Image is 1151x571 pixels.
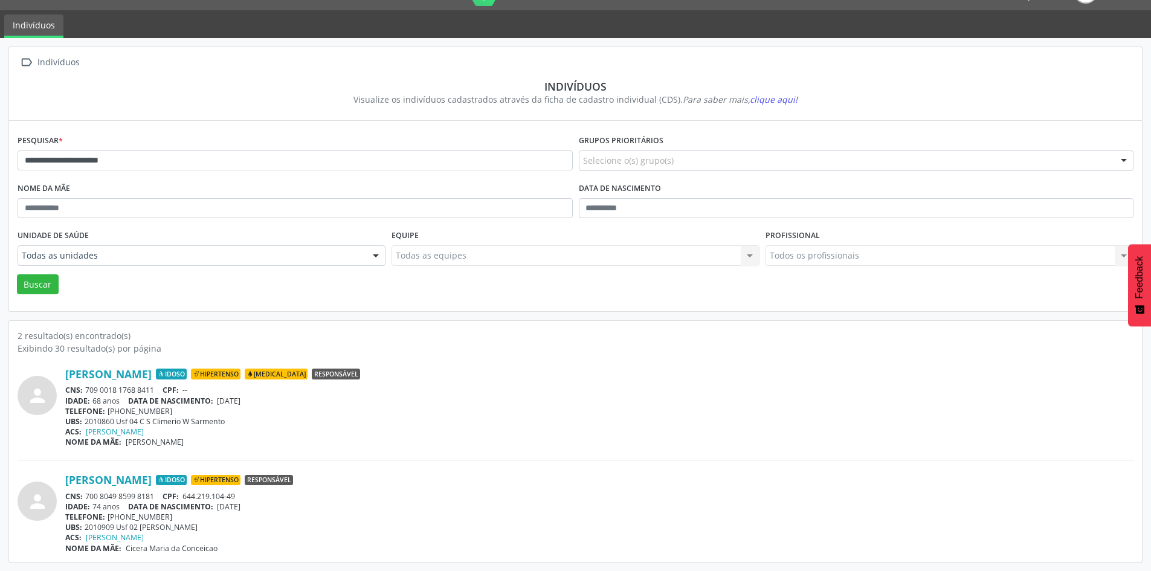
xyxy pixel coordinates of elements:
label: Equipe [392,227,419,245]
span: UBS: [65,416,82,427]
span: IDADE: [65,502,90,512]
span: DATA DE NASCIMENTO: [128,396,213,406]
span: [MEDICAL_DATA] [245,369,308,379]
button: Buscar [17,274,59,295]
button: Feedback - Mostrar pesquisa [1128,244,1151,326]
span: DATA DE NASCIMENTO: [128,502,213,512]
label: Nome da mãe [18,179,70,198]
span: Hipertenso [191,369,240,379]
span: TELEFONE: [65,406,105,416]
span: UBS: [65,522,82,532]
div: 700 8049 8599 8181 [65,491,1133,502]
div: 709 0018 1768 8411 [65,385,1133,395]
span: [PERSON_NAME] [126,437,184,447]
span: [DATE] [217,502,240,512]
label: Profissional [766,227,820,245]
div: [PHONE_NUMBER] [65,512,1133,522]
div: Exibindo 30 resultado(s) por página [18,342,1133,355]
span: Cicera Maria da Conceicao [126,543,218,553]
div: [PHONE_NUMBER] [65,406,1133,416]
span: CNS: [65,385,83,395]
span: CNS: [65,491,83,502]
span: ACS: [65,427,82,437]
span: Hipertenso [191,475,240,486]
span: ACS: [65,532,82,543]
a:  Indivíduos [18,54,82,71]
div: Visualize os indivíduos cadastrados através da ficha de cadastro individual (CDS). [26,93,1125,106]
div: 2010860 Usf 04 C S Climerio W Sarmento [65,416,1133,427]
span: Feedback [1134,256,1145,298]
i: person [27,491,48,512]
i: person [27,385,48,407]
span: CPF: [163,491,179,502]
span: Todas as unidades [22,250,361,262]
div: Indivíduos [35,54,82,71]
a: [PERSON_NAME] [86,532,144,543]
i: Para saber mais, [683,94,798,105]
div: 68 anos [65,396,1133,406]
span: Idoso [156,369,187,379]
span: NOME DA MÃE: [65,543,121,553]
div: Indivíduos [26,80,1125,93]
label: Grupos prioritários [579,132,663,150]
div: 2010909 Usf 02 [PERSON_NAME] [65,522,1133,532]
span: NOME DA MÃE: [65,437,121,447]
span: TELEFONE: [65,512,105,522]
a: Indivíduos [4,15,63,38]
i:  [18,54,35,71]
span: IDADE: [65,396,90,406]
div: 2 resultado(s) encontrado(s) [18,329,1133,342]
span: [DATE] [217,396,240,406]
span: 644.219.104-49 [182,491,235,502]
label: Pesquisar [18,132,63,150]
div: 74 anos [65,502,1133,512]
span: Responsável [312,369,360,379]
a: [PERSON_NAME] [65,473,152,486]
label: Data de nascimento [579,179,661,198]
span: CPF: [163,385,179,395]
span: -- [182,385,187,395]
a: [PERSON_NAME] [65,367,152,381]
span: Selecione o(s) grupo(s) [583,154,674,167]
span: Idoso [156,475,187,486]
label: Unidade de saúde [18,227,89,245]
span: Responsável [245,475,293,486]
span: clique aqui! [750,94,798,105]
a: [PERSON_NAME] [86,427,144,437]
